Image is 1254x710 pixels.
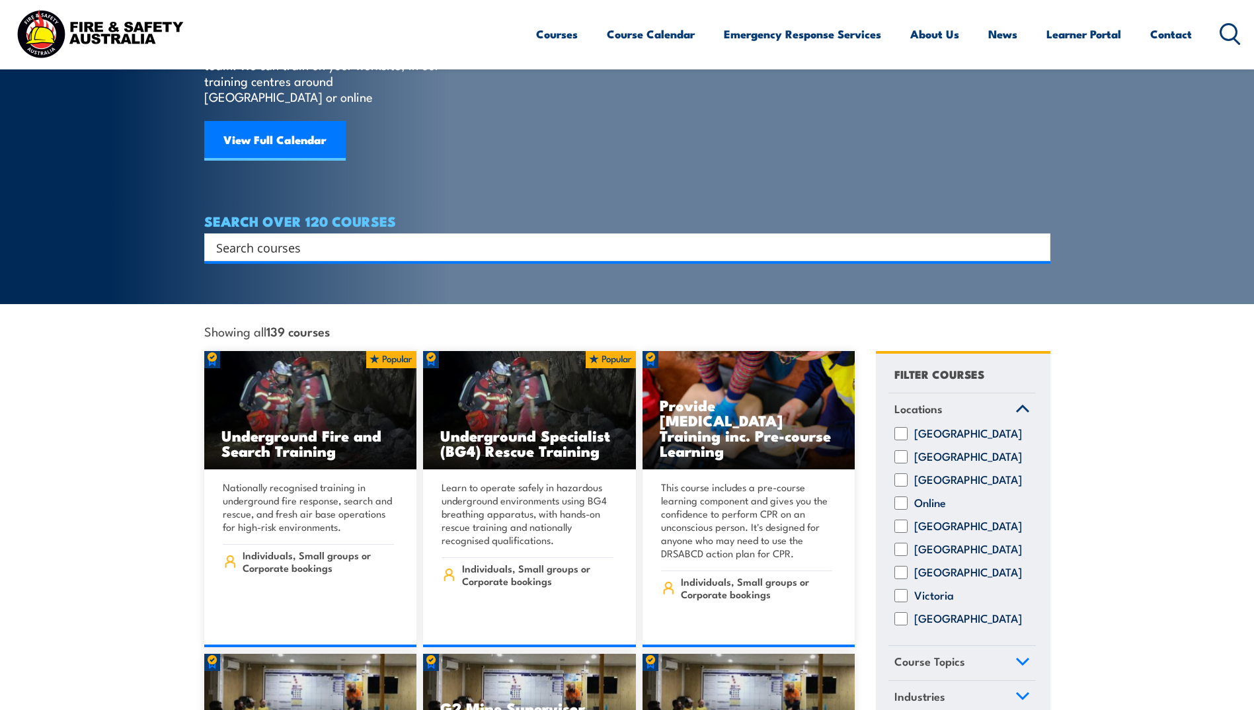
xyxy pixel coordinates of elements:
label: [GEOGRAPHIC_DATA] [914,520,1022,533]
p: Nationally recognised training in underground fire response, search and rescue, and fresh air bas... [223,481,395,533]
span: Individuals, Small groups or Corporate bookings [681,575,832,600]
label: [GEOGRAPHIC_DATA] [914,427,1022,440]
a: News [988,17,1017,52]
h3: Underground Specialist (BG4) Rescue Training [440,428,619,458]
button: Search magnifier button [1027,238,1046,256]
span: Individuals, Small groups or Corporate bookings [462,562,613,587]
a: Locations [888,393,1036,428]
a: About Us [910,17,959,52]
a: Provide [MEDICAL_DATA] Training inc. Pre-course Learning [643,351,855,470]
a: Learner Portal [1046,17,1121,52]
label: Online [914,496,946,510]
label: [GEOGRAPHIC_DATA] [914,473,1022,487]
label: [GEOGRAPHIC_DATA] [914,566,1022,579]
a: Underground Fire and Search Training [204,351,417,470]
form: Search form [219,238,1024,256]
label: [GEOGRAPHIC_DATA] [914,450,1022,463]
span: Course Topics [894,652,965,670]
a: Courses [536,17,578,52]
h3: Underground Fire and Search Training [221,428,400,458]
span: Industries [894,688,945,705]
span: Individuals, Small groups or Corporate bookings [243,549,394,574]
h3: Provide [MEDICAL_DATA] Training inc. Pre-course Learning [660,397,838,458]
a: View Full Calendar [204,121,346,161]
input: Search input [216,237,1021,257]
span: Showing all [204,324,330,338]
p: Learn to operate safely in hazardous underground environments using BG4 breathing apparatus, with... [442,481,613,547]
span: Locations [894,400,943,418]
label: Victoria [914,589,954,602]
a: Contact [1150,17,1192,52]
a: Course Calendar [607,17,695,52]
img: Low Voltage Rescue and Provide CPR [643,351,855,470]
a: Emergency Response Services [724,17,881,52]
a: Course Topics [888,646,1036,680]
h4: SEARCH OVER 120 COURSES [204,214,1050,228]
p: This course includes a pre-course learning component and gives you the confidence to perform CPR ... [661,481,833,560]
p: Find a course thats right for you and your team. We can train on your worksite, in our training c... [204,41,446,104]
h4: FILTER COURSES [894,365,984,383]
a: Underground Specialist (BG4) Rescue Training [423,351,636,470]
label: [GEOGRAPHIC_DATA] [914,612,1022,625]
strong: 139 courses [266,322,330,340]
label: [GEOGRAPHIC_DATA] [914,543,1022,556]
img: Underground mine rescue [204,351,417,470]
img: Underground mine rescue [423,351,636,470]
